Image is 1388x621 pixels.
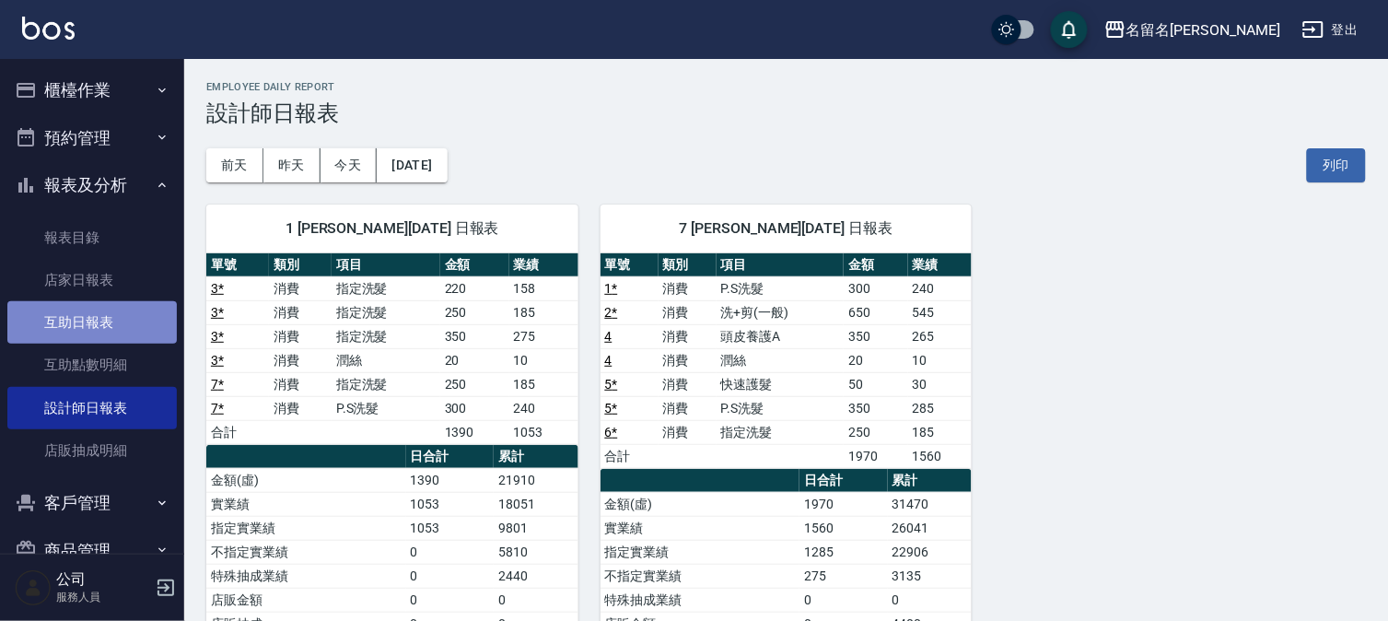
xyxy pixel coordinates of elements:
[440,372,509,396] td: 250
[206,468,406,492] td: 金額(虛)
[908,372,972,396] td: 30
[206,492,406,516] td: 實業績
[206,100,1366,126] h3: 設計師日報表
[623,219,951,238] span: 7 [PERSON_NAME][DATE] 日報表
[717,300,845,324] td: 洗+剪(一般)
[7,387,177,429] a: 設計師日報表
[844,444,907,468] td: 1970
[509,276,578,300] td: 158
[377,148,447,182] button: [DATE]
[717,253,845,277] th: 項目
[509,324,578,348] td: 275
[844,253,907,277] th: 金額
[601,492,800,516] td: 金額(虛)
[601,540,800,564] td: 指定實業績
[7,344,177,386] a: 互助點數明細
[844,276,907,300] td: 300
[908,348,972,372] td: 10
[605,329,612,344] a: 4
[908,420,972,444] td: 185
[440,253,509,277] th: 金額
[332,348,440,372] td: 潤絲
[406,588,495,612] td: 0
[7,66,177,114] button: 櫃檯作業
[799,516,888,540] td: 1560
[799,540,888,564] td: 1285
[206,420,269,444] td: 合計
[332,276,440,300] td: 指定洗髮
[799,564,888,588] td: 275
[56,589,150,605] p: 服務人員
[7,217,177,259] a: 報表目錄
[269,324,332,348] td: 消費
[440,276,509,300] td: 220
[908,253,972,277] th: 業績
[1307,148,1366,182] button: 列印
[494,588,578,612] td: 0
[206,588,406,612] td: 店販金額
[908,444,972,468] td: 1560
[659,396,717,420] td: 消費
[1051,11,1088,48] button: save
[7,161,177,209] button: 報表及分析
[56,570,150,589] h5: 公司
[206,148,263,182] button: 前天
[908,324,972,348] td: 265
[659,420,717,444] td: 消費
[1097,11,1288,49] button: 名留名[PERSON_NAME]
[908,396,972,420] td: 285
[601,588,800,612] td: 特殊抽成業績
[494,468,578,492] td: 21910
[1295,13,1366,47] button: 登出
[440,420,509,444] td: 1390
[888,516,973,540] td: 26041
[717,276,845,300] td: P.S洗髮
[888,564,973,588] td: 3135
[844,300,907,324] td: 650
[206,253,269,277] th: 單號
[7,259,177,301] a: 店家日報表
[659,300,717,324] td: 消費
[509,372,578,396] td: 185
[332,324,440,348] td: 指定洗髮
[440,348,509,372] td: 20
[908,276,972,300] td: 240
[269,372,332,396] td: 消費
[717,324,845,348] td: 頭皮養護A
[406,516,495,540] td: 1053
[601,253,973,469] table: a dense table
[1126,18,1280,41] div: 名留名[PERSON_NAME]
[509,300,578,324] td: 185
[844,372,907,396] td: 50
[601,564,800,588] td: 不指定實業績
[717,396,845,420] td: P.S洗髮
[228,219,556,238] span: 1 [PERSON_NAME][DATE] 日報表
[440,300,509,324] td: 250
[509,253,578,277] th: 業績
[888,469,973,493] th: 累計
[7,429,177,472] a: 店販抽成明細
[406,540,495,564] td: 0
[406,564,495,588] td: 0
[206,81,1366,93] h2: Employee Daily Report
[406,445,495,469] th: 日合計
[717,348,845,372] td: 潤絲
[908,300,972,324] td: 545
[844,348,907,372] td: 20
[601,444,659,468] td: 合計
[321,148,378,182] button: 今天
[509,396,578,420] td: 240
[799,588,888,612] td: 0
[7,114,177,162] button: 預約管理
[7,527,177,575] button: 商品管理
[717,372,845,396] td: 快速護髮
[7,301,177,344] a: 互助日報表
[509,420,578,444] td: 1053
[494,516,578,540] td: 9801
[494,564,578,588] td: 2440
[269,348,332,372] td: 消費
[22,17,75,40] img: Logo
[269,300,332,324] td: 消費
[659,372,717,396] td: 消費
[206,564,406,588] td: 特殊抽成業績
